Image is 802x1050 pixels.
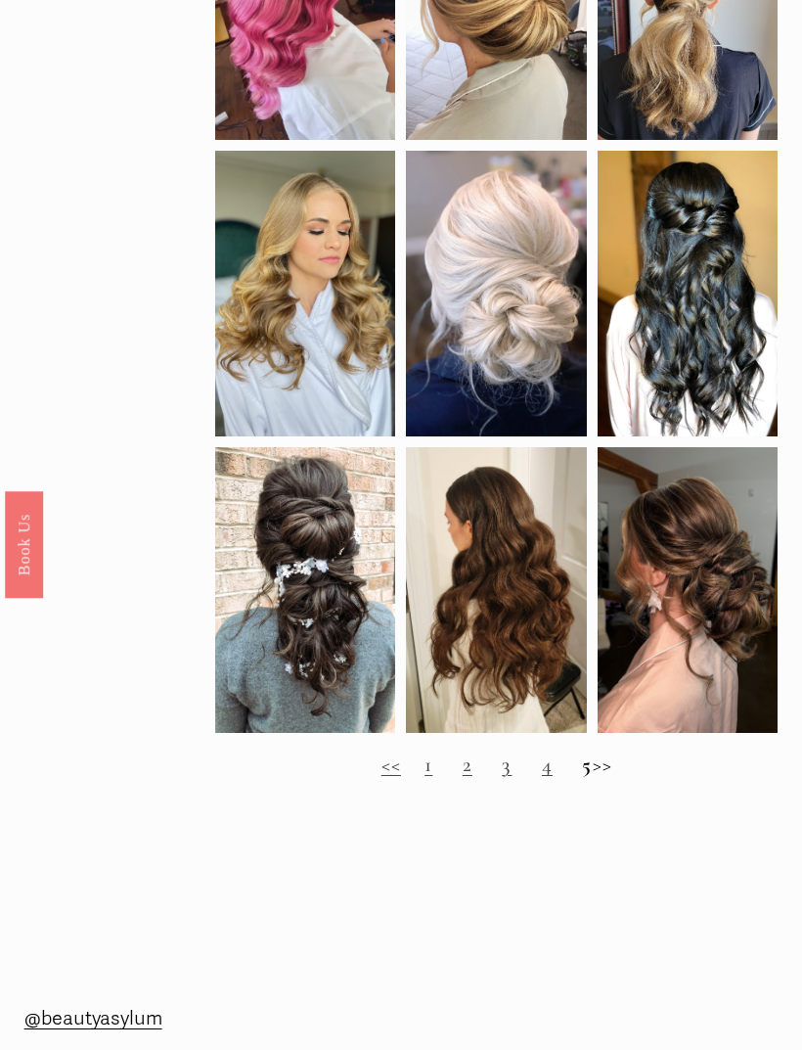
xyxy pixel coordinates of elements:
a: << [381,752,401,777]
h2: >> [215,753,778,778]
a: @beautyasylum [24,1001,162,1036]
a: 3 [502,752,512,777]
strong: 5 [582,752,592,777]
a: 1 [424,752,432,777]
a: Book Us [5,490,43,597]
a: 4 [542,752,553,777]
a: 2 [463,752,472,777]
